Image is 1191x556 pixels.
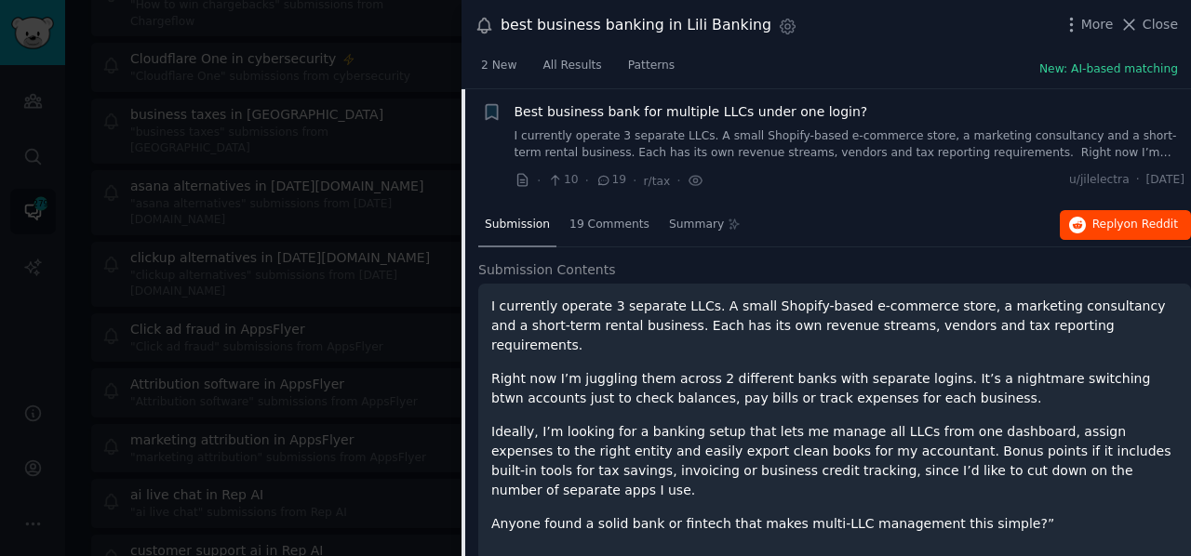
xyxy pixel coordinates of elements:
[491,422,1178,500] p: Ideally, I’m looking for a banking setup that lets me manage all LLCs from one dashboard, assign ...
[1136,172,1140,189] span: ·
[536,51,608,89] a: All Results
[1092,217,1178,233] span: Reply
[633,171,636,191] span: ·
[569,217,649,233] span: 19 Comments
[1069,172,1130,189] span: u/jilelectra
[537,171,541,191] span: ·
[481,58,516,74] span: 2 New
[515,102,868,122] a: Best business bank for multiple LLCs under one login?
[628,58,675,74] span: Patterns
[491,369,1178,408] p: Right now I’m juggling them across 2 different banks with separate logins. It’s a nightmare switc...
[622,51,681,89] a: Patterns
[1119,15,1178,34] button: Close
[595,172,626,189] span: 19
[1124,218,1178,231] span: on Reddit
[478,260,616,280] span: Submission Contents
[501,14,771,37] div: best business banking in Lili Banking
[491,297,1178,355] p: I currently operate 3 separate LLCs. A small Shopify-based e-commerce store, a marketing consulta...
[644,175,671,188] span: r/tax
[515,128,1185,161] a: I currently operate 3 separate LLCs. A small Shopify-based e-commerce store, a marketing consulta...
[669,217,724,233] span: Summary
[1060,210,1191,240] button: Replyon Reddit
[547,172,578,189] span: 10
[542,58,601,74] span: All Results
[485,217,550,233] span: Submission
[1143,15,1178,34] span: Close
[475,51,523,89] a: 2 New
[1062,15,1114,34] button: More
[1039,61,1178,78] button: New: AI-based matching
[1146,172,1184,189] span: [DATE]
[676,171,680,191] span: ·
[491,514,1178,534] p: Anyone found a solid bank or fintech that makes multi-LLC management this simple?”
[1081,15,1114,34] span: More
[585,171,589,191] span: ·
